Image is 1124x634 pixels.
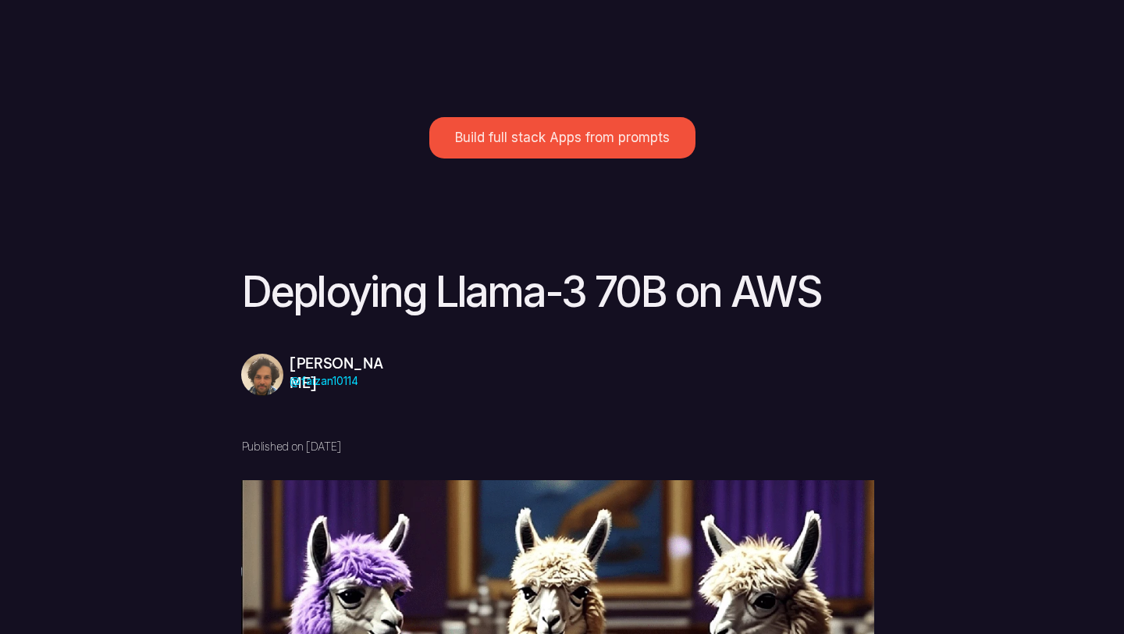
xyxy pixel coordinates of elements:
[242,266,821,317] a: Deploying Llama-3 70B on AWS
[290,370,395,392] p: @faizan10114
[455,130,670,145] p: Build full stack Apps from prompts
[429,117,695,158] a: Build full stack Apps from prompts
[242,440,407,454] p: Published on [DATE]
[290,354,395,393] p: [PERSON_NAME]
